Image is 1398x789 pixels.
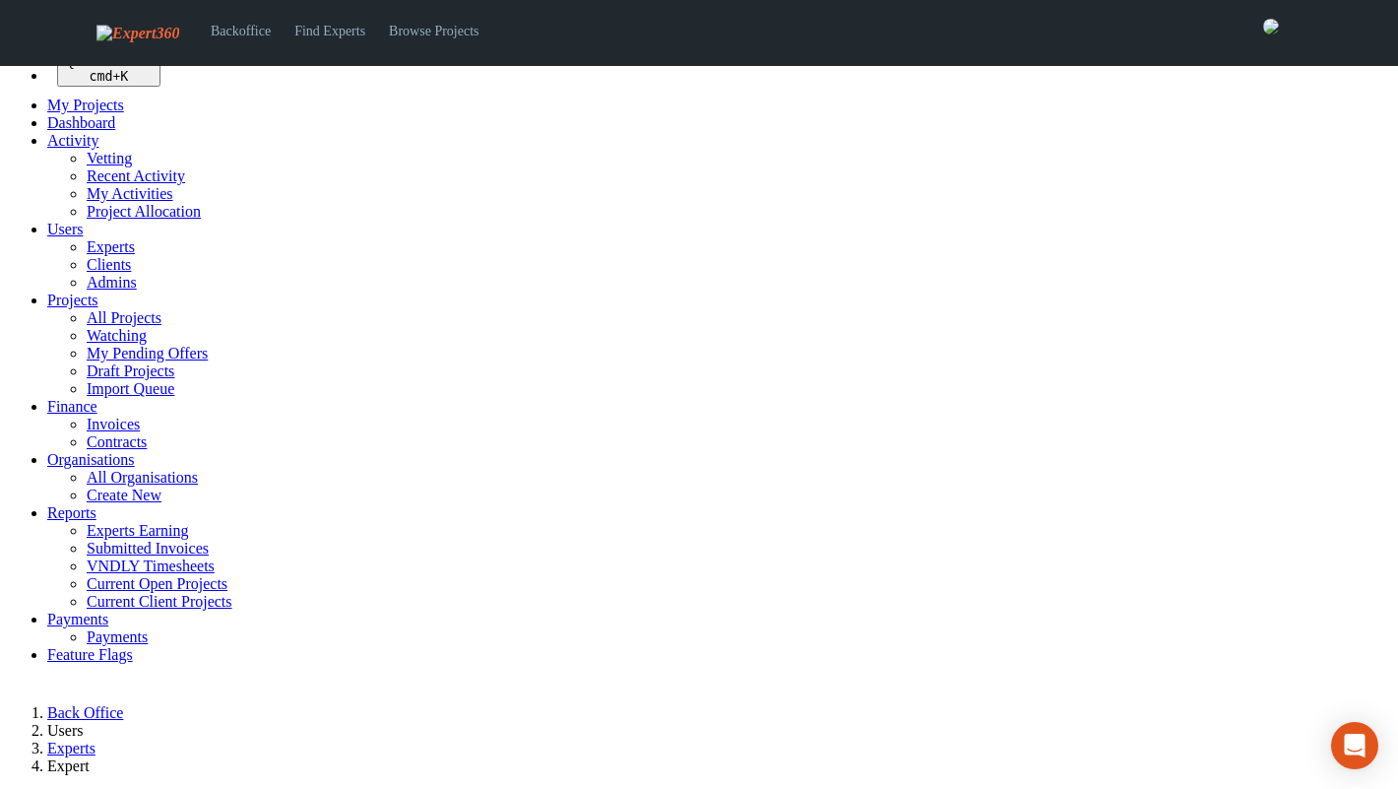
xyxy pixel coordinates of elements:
[87,380,174,397] a: Import Queue
[87,185,173,202] a: My Activities
[87,150,132,166] a: Vetting
[47,114,115,131] a: Dashboard
[47,451,135,468] a: Organisations
[87,416,140,432] a: Invoices
[47,398,97,415] a: Finance
[87,558,215,574] a: VNDLY Timesheets
[87,327,147,344] a: Watching
[47,97,124,113] a: My Projects
[87,274,137,291] a: Admins
[47,646,133,663] a: Feature Flags
[87,522,189,539] a: Experts Earning
[120,69,128,84] kbd: K
[47,740,95,756] a: Experts
[87,628,148,645] a: Payments
[65,69,153,84] div: +
[87,309,161,326] a: All Projects
[87,362,174,379] a: Draft Projects
[87,540,209,557] a: Submitted Invoices
[57,51,160,87] button: Quick search... cmd+K
[47,757,1390,775] li: Expert
[87,167,185,184] a: Recent Activity
[96,25,179,42] img: Expert360
[1263,19,1279,34] img: 0421c9a1-ac87-4857-a63f-b59ed7722763-normal.jpeg
[87,593,232,610] a: Current Client Projects
[87,575,227,592] a: Current Open Projects
[87,256,131,273] a: Clients
[47,722,1390,740] li: Users
[47,704,123,721] a: Back Office
[87,469,198,486] a: All Organisations
[47,611,108,627] a: Payments
[89,69,112,84] kbd: cmd
[87,433,147,450] a: Contracts
[1331,722,1378,769] div: Open Intercom Messenger
[87,238,135,255] a: Experts
[47,221,83,237] a: Users
[87,487,161,503] a: Create New
[47,504,96,521] a: Reports
[87,345,208,362] a: My Pending Offers
[87,203,201,220] a: Project Allocation
[47,292,98,308] a: Projects
[47,132,98,149] a: Activity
